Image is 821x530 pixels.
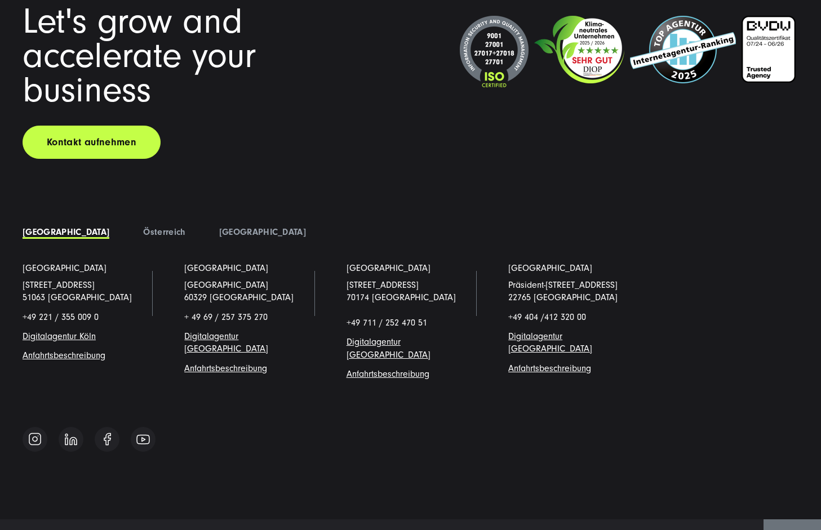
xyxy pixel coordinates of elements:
[460,16,529,88] img: ISO-Siegel_2024_dunkel
[136,434,150,444] img: Follow us on Youtube
[23,227,109,237] a: [GEOGRAPHIC_DATA]
[23,262,106,274] a: [GEOGRAPHIC_DATA]
[91,331,96,341] a: n
[347,280,419,290] a: [STREET_ADDRESS]
[23,311,150,323] p: +49 221 / 355 009 0
[508,312,586,322] span: +49 404 /
[347,262,431,274] a: [GEOGRAPHIC_DATA]
[544,312,586,322] span: 412 320 00
[28,432,42,446] img: Follow us on Instagram
[23,126,161,159] a: Kontakt aufnehmen
[219,227,306,237] a: [GEOGRAPHIC_DATA]
[104,433,111,446] img: Follow us on Facebook
[184,312,268,322] span: + 49 69 / 257 375 270
[184,363,267,373] span: g
[508,363,591,373] a: Anfahrtsbeschreibung
[508,331,592,354] a: Digitalagentur [GEOGRAPHIC_DATA]
[508,279,636,304] p: Präsident-[STREET_ADDRESS] 22765 [GEOGRAPHIC_DATA]
[630,16,736,83] img: Top Internetagentur und Full Service Digitalagentur SUNZINET - 2024
[184,363,262,373] a: Anfahrtsbeschreibun
[23,350,105,360] a: Anfahrtsbeschreibung
[23,292,132,302] a: 51063 [GEOGRAPHIC_DATA]
[347,318,427,328] span: +49 711 / 252 470 51
[23,280,95,290] a: [STREET_ADDRESS]
[508,262,592,274] a: [GEOGRAPHIC_DATA]
[23,331,91,341] a: Digitalagentur Köl
[184,262,268,274] a: [GEOGRAPHIC_DATA]
[143,227,185,237] a: Österreich
[23,1,256,110] span: Let's grow and accelerate your business
[184,292,294,302] a: 60329 [GEOGRAPHIC_DATA]
[347,337,431,359] a: Digitalagentur [GEOGRAPHIC_DATA]
[534,16,624,83] img: Klimaneutrales Unternehmen SUNZINET GmbH
[347,369,429,379] a: Anfahrtsbeschreibung
[347,292,456,302] a: 70174 [GEOGRAPHIC_DATA]
[742,16,796,83] img: BVDW-Zertifizierung-Weiß
[184,280,268,290] span: [GEOGRAPHIC_DATA]
[184,331,268,354] a: Digitalagentur [GEOGRAPHIC_DATA]
[65,433,77,446] img: Follow us on Linkedin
